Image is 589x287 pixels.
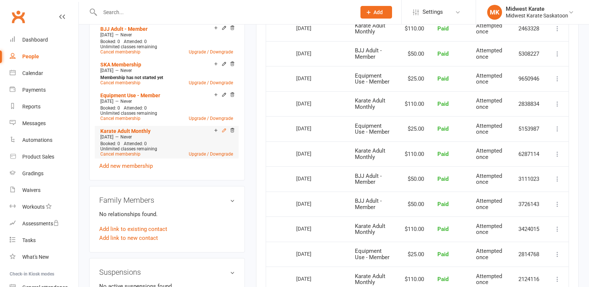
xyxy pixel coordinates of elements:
[355,173,382,186] span: BJJ Adult - Member
[189,80,233,85] a: Upgrade / Downgrade
[100,62,141,68] a: SKA Membership
[512,116,546,141] td: 5153987
[22,70,43,76] div: Calendar
[100,44,157,49] span: Unlimited classes remaining
[355,273,385,286] span: Karate Adult Monthly
[10,199,78,215] a: Workouts
[98,7,351,17] input: Search...
[10,232,78,249] a: Tasks
[355,22,385,35] span: Karate Adult Monthly
[189,49,233,55] a: Upgrade / Downgrade
[512,242,546,267] td: 2814768
[476,198,502,211] span: Attempted once
[476,273,502,286] span: Attempted once
[99,196,235,204] h3: Family Members
[99,225,167,234] a: Add link to existing contact
[512,16,546,41] td: 2463328
[100,105,120,111] span: Booked: 0
[355,72,389,85] span: Equipment Use - Member
[476,123,502,136] span: Attempted once
[437,101,449,107] span: Paid
[100,26,148,32] a: BJJ Adult - Member
[296,248,330,260] div: [DATE]
[10,98,78,115] a: Reports
[10,149,78,165] a: Product Sales
[437,176,449,182] span: Paid
[296,72,330,84] div: [DATE]
[120,99,132,104] span: Never
[398,16,431,41] td: $110.00
[512,66,546,91] td: 9650946
[296,123,330,134] div: [DATE]
[437,125,449,132] span: Paid
[99,268,235,276] h3: Suspensions
[189,151,233,157] a: Upgrade / Downgrade
[9,7,27,26] a: Clubworx
[296,148,330,159] div: [DATE]
[22,204,45,210] div: Workouts
[296,173,330,184] div: [DATE]
[98,98,235,104] div: —
[437,226,449,232] span: Paid
[120,134,132,140] span: Never
[100,128,151,134] a: Karate Adult Monthly
[423,4,443,20] span: Settings
[476,223,502,236] span: Attempted once
[398,66,431,91] td: $25.00
[512,141,546,167] td: 6287114
[476,22,502,35] span: Attempted once
[373,9,383,15] span: Add
[360,6,392,19] button: Add
[100,80,140,85] a: Cancel membership
[512,91,546,117] td: 2838834
[512,192,546,217] td: 3726143
[100,134,113,140] span: [DATE]
[100,49,140,55] a: Cancel membership
[355,123,389,136] span: Equipment Use - Member
[120,32,132,37] span: Never
[10,48,78,65] a: People
[100,99,113,104] span: [DATE]
[476,248,502,261] span: Attempted once
[296,98,330,109] div: [DATE]
[100,141,120,146] span: Booked: 0
[476,47,502,60] span: Attempted once
[10,32,78,48] a: Dashboard
[10,249,78,265] a: What's New
[10,165,78,182] a: Gradings
[10,132,78,149] a: Automations
[22,53,39,59] div: People
[22,120,46,126] div: Messages
[22,170,43,176] div: Gradings
[355,47,382,60] span: BJJ Adult - Member
[100,146,157,151] span: Unlimited classes remaining
[437,25,449,32] span: Paid
[398,41,431,66] td: $50.00
[22,237,36,243] div: Tasks
[355,248,389,261] span: Equipment Use - Member
[22,221,59,226] div: Assessments
[437,151,449,157] span: Paid
[512,166,546,192] td: 3111023
[124,141,147,146] span: Attended: 0
[100,116,140,121] a: Cancel membership
[398,242,431,267] td: $25.00
[296,273,330,284] div: [DATE]
[476,173,502,186] span: Attempted once
[120,68,132,73] span: Never
[437,201,449,208] span: Paid
[100,75,163,80] strong: Membership has not started yet
[476,147,502,160] span: Attempted once
[22,154,54,160] div: Product Sales
[437,75,449,82] span: Paid
[99,163,153,169] a: Add new membership
[296,223,330,234] div: [DATE]
[22,187,41,193] div: Waivers
[22,137,52,143] div: Automations
[22,37,48,43] div: Dashboard
[124,39,147,44] span: Attended: 0
[437,251,449,258] span: Paid
[355,198,382,211] span: BJJ Adult - Member
[99,210,235,219] p: No relationships found.
[124,105,147,111] span: Attended: 0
